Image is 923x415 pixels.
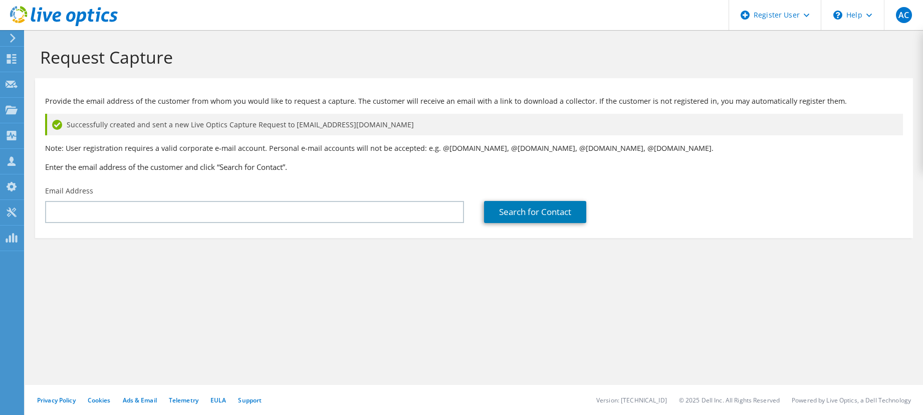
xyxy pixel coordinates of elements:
[238,396,262,404] a: Support
[37,396,76,404] a: Privacy Policy
[45,143,903,154] p: Note: User registration requires a valid corporate e-mail account. Personal e-mail accounts will ...
[45,161,903,172] h3: Enter the email address of the customer and click “Search for Contact”.
[40,47,903,68] h1: Request Capture
[67,119,414,130] span: Successfully created and sent a new Live Optics Capture Request to [EMAIL_ADDRESS][DOMAIN_NAME]
[596,396,667,404] li: Version: [TECHNICAL_ID]
[679,396,780,404] li: © 2025 Dell Inc. All Rights Reserved
[833,11,842,20] svg: \n
[896,7,912,23] span: AC
[123,396,157,404] a: Ads & Email
[484,201,586,223] a: Search for Contact
[169,396,198,404] a: Telemetry
[45,96,903,107] p: Provide the email address of the customer from whom you would like to request a capture. The cust...
[792,396,911,404] li: Powered by Live Optics, a Dell Technology
[210,396,226,404] a: EULA
[45,186,93,196] label: Email Address
[88,396,111,404] a: Cookies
